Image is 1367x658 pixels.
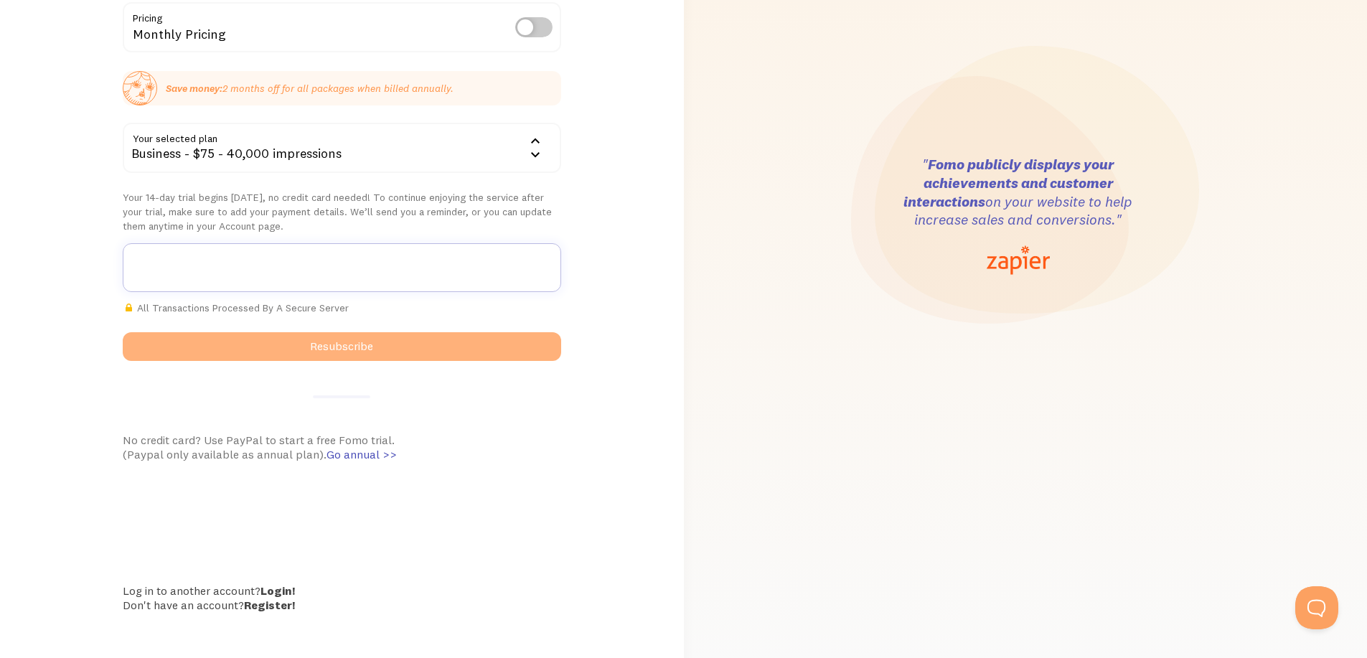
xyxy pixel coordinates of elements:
div: Monthly Pricing [123,2,561,55]
button: Resubscribe [123,332,561,361]
div: Don't have an account? [123,598,561,612]
div: No credit card? Use PayPal to start a free Fomo trial. (Paypal only available as annual plan). [123,433,561,461]
iframe: Help Scout Beacon - Open [1295,586,1338,629]
iframe: To enrich screen reader interactions, please activate Accessibility in Grammarly extension settings [132,261,552,274]
a: Login! [260,583,295,598]
div: Log in to another account? [123,583,561,598]
h3: " on your website to help increase sales and conversions." [903,155,1133,229]
strong: Fomo publicly displays your achievements and customer interactions [903,155,1114,210]
strong: Save money: [166,82,222,95]
div: Business - $75 - 40,000 impressions [123,123,561,173]
p: Your 14-day trial begins [DATE], no credit card needed! To continue enjoying the service after yo... [123,190,561,233]
span: Go annual >> [327,447,397,461]
img: zapier-logo-67829435118c75c76cb2dd6da18087269b6957094811fad6c81319a220d8a412.png [987,246,1049,275]
p: 2 months off for all packages when billed annually. [166,81,454,95]
a: Register! [244,598,295,612]
p: All Transactions Processed By A Secure Server [123,301,561,315]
